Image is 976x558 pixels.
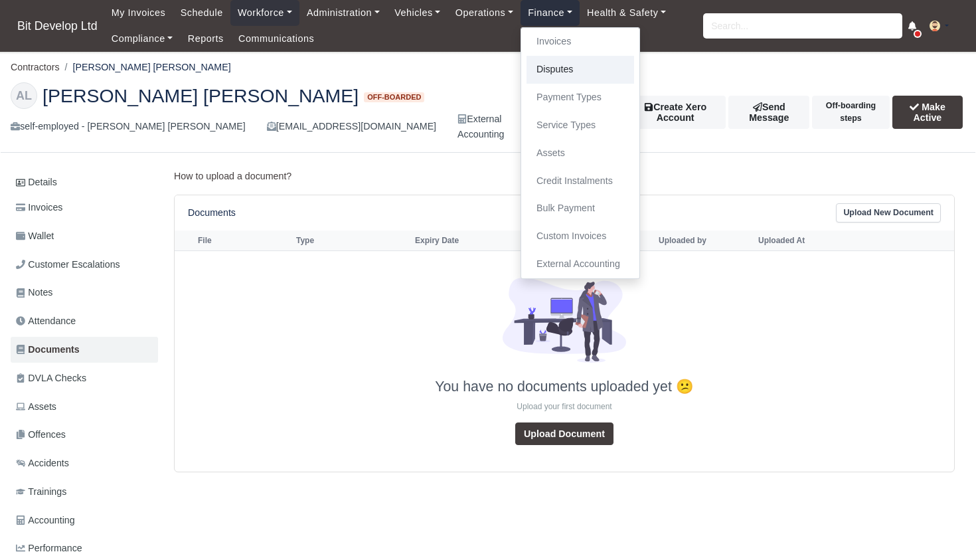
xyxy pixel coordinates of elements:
[527,28,634,56] a: Invoices
[1,72,975,153] div: Alexandru Marian Lupu
[625,96,726,129] button: Create Xero Account
[836,203,941,223] a: Upload New Document
[16,513,75,528] span: Accounting
[11,223,158,249] a: Wallet
[527,250,634,278] a: External Accounting
[16,257,120,272] span: Customer Escalations
[178,379,951,396] p: You have no documents uploaded yet 😕
[457,112,504,142] div: External Accounting
[11,479,158,505] a: Trainings
[16,285,52,300] span: Notes
[812,96,889,129] button: Off-boarding steps
[16,229,54,244] span: Wallet
[16,456,69,471] span: Accidents
[16,427,66,442] span: Offences
[527,56,634,84] a: Disputes
[527,167,634,195] a: Credit Instalments
[60,60,231,75] li: [PERSON_NAME] [PERSON_NAME]
[174,171,291,181] a: How to upload a document?
[11,195,158,221] a: Invoices
[728,96,809,129] a: Send Message
[527,139,634,167] a: Assets
[11,308,158,334] a: Attendance
[11,252,158,278] a: Customer Escalations
[703,13,902,39] input: Search...
[16,541,82,556] span: Performance
[11,450,158,476] a: Accidents
[527,223,634,250] a: Custom Invoices
[16,200,62,215] span: Invoices
[655,231,755,250] th: Uploaded by
[42,86,359,105] span: [PERSON_NAME] [PERSON_NAME]
[181,26,231,52] a: Reports
[195,231,293,250] th: File
[293,231,412,250] th: Type
[11,170,158,195] a: Details
[527,195,634,223] a: Bulk Payment
[910,494,976,558] iframe: Chat Widget
[188,207,236,219] h6: Documents
[16,399,56,415] span: Assets
[892,96,963,129] button: Make Active
[515,422,613,445] a: Upload Document
[364,92,424,102] span: Off-boarded
[11,119,246,134] div: self-employed - [PERSON_NAME] [PERSON_NAME]
[11,62,60,72] a: Contractors
[527,84,634,112] a: Payment Types
[267,119,436,134] div: [EMAIL_ADDRESS][DOMAIN_NAME]
[16,314,76,329] span: Attendance
[11,394,158,420] a: Assets
[755,231,854,250] th: Uploaded At
[11,365,158,391] a: DVLA Checks
[412,231,655,250] th: Expiry Date
[11,337,158,363] a: Documents
[11,280,158,306] a: Notes
[11,422,158,448] a: Offences
[11,82,37,109] div: AL
[16,371,86,386] span: DVLA Checks
[11,508,158,533] a: Accounting
[16,484,66,500] span: Trainings
[16,342,80,357] span: Documents
[11,13,104,39] a: Bit Develop Ltd
[527,112,634,139] a: Service Types
[104,26,181,52] a: Compliance
[231,26,322,52] a: Communications
[178,401,951,413] p: Upload your first document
